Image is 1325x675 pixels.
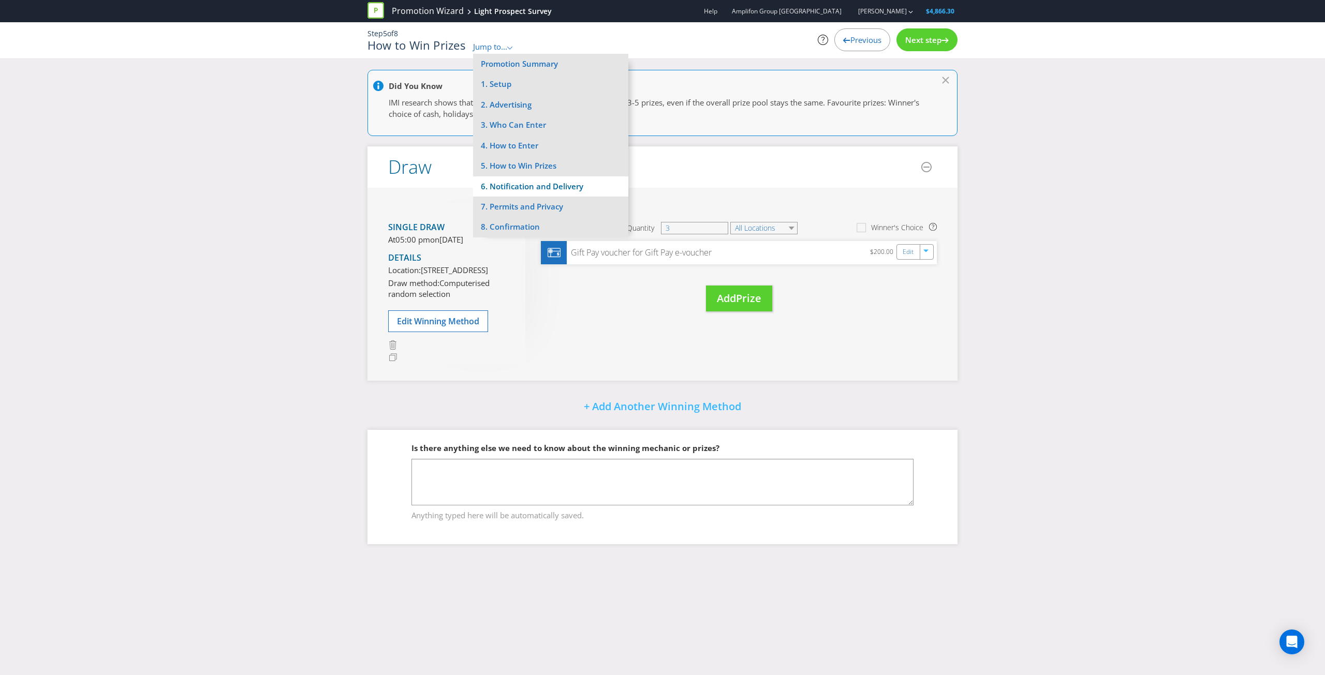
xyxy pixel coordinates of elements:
[717,291,736,305] span: Add
[397,316,479,327] span: Edit Winning Method
[848,7,907,16] a: [PERSON_NAME]
[388,278,439,288] span: Draw method:
[704,7,717,16] a: Help
[388,234,395,245] span: At
[473,156,628,176] a: 5. How to Win Prizes
[388,253,510,263] h4: Details
[411,443,719,453] span: Is there anything else we need to know about the winning mechanic or prizes?
[903,246,914,258] a: Edit
[473,115,628,135] a: 3. Who Can Enter
[926,7,954,16] span: $4,866.30
[388,310,488,332] button: Edit Winning Method
[706,286,772,312] button: AddPrize
[388,223,510,232] h4: Single draw
[850,35,881,45] span: Previous
[388,157,432,177] h2: Draw
[473,41,507,52] span: Jump to...
[392,5,464,17] a: Promotion Wizard
[473,197,628,217] a: 7. Permits and Privacy
[367,39,465,51] h1: How to Win Prizes
[389,97,926,119] p: IMI research shows that participation is maximised when there are 3-5 prizes, even if the overall...
[388,278,490,299] span: Computerised random selection
[394,28,398,38] span: 8
[387,28,394,38] span: of
[367,28,383,38] span: Step
[473,136,628,156] a: 4. How to Enter
[473,176,628,197] a: 6. Notification and Delivery
[388,265,421,275] span: Location:
[584,399,741,413] span: + Add Another Winning Method
[421,265,488,275] span: [STREET_ADDRESS]
[474,6,552,17] div: Light Prospect Survey
[557,396,768,418] button: + Add Another Winning Method
[1279,629,1304,654] div: Open Intercom Messenger
[736,291,761,305] span: Prize
[732,7,842,16] span: Amplifon Group [GEOGRAPHIC_DATA]
[905,35,941,45] span: Next step
[383,28,387,38] span: 5
[473,95,628,115] a: 2. Advertising
[430,234,439,245] span: on
[567,247,712,259] div: Gift Pay voucher for Gift Pay e-voucher
[870,246,896,259] div: $200.00
[411,506,914,521] span: Anything typed here will be automatically saved.
[481,58,558,69] a: Promotion Summary
[871,222,923,233] div: Winner's Choice
[473,217,628,237] a: 8. Confirmation
[439,234,463,245] span: [DATE]
[473,74,628,94] a: 1. Setup
[395,234,430,245] span: 05:00 pm
[627,223,654,233] span: Quantity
